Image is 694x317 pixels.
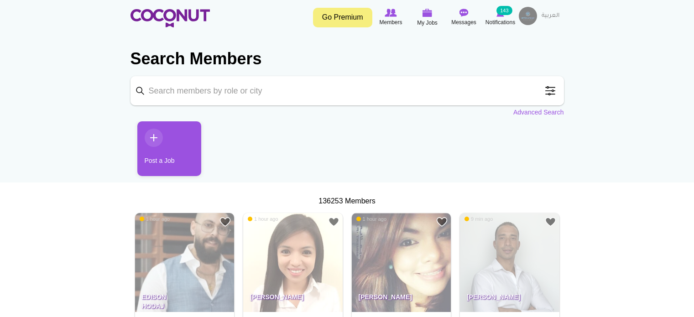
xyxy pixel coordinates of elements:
span: 1 hour ago [356,216,387,222]
img: Messages [459,9,469,17]
span: My Jobs [417,18,438,27]
p: [PERSON_NAME] [460,286,559,312]
li: 1 / 1 [130,121,194,183]
img: Notifications [496,9,504,17]
a: Add to Favourites [545,216,556,228]
small: 143 [496,6,512,15]
input: Search members by role or city [130,76,564,105]
span: Notifications [485,18,515,27]
a: Messages Messages [446,7,482,28]
a: Post a Job [137,121,201,176]
p: [PERSON_NAME] [352,286,451,312]
img: Home [130,9,210,27]
a: Advanced Search [513,108,564,117]
a: My Jobs My Jobs [409,7,446,28]
span: 1 hour ago [140,216,170,222]
span: Messages [451,18,476,27]
a: Browse Members Members [373,7,409,28]
a: Add to Favourites [436,216,448,228]
a: Add to Favourites [219,216,231,228]
div: 136253 Members [130,196,564,207]
a: Go Premium [313,8,372,27]
span: 9 min ago [464,216,493,222]
a: Add to Favourites [328,216,339,228]
a: Notifications Notifications 143 [482,7,519,28]
span: 1 hour ago [248,216,278,222]
span: Members [379,18,402,27]
img: My Jobs [423,9,433,17]
p: Edison Hodaj [135,286,235,312]
p: [PERSON_NAME] [243,286,343,312]
a: العربية [537,7,564,25]
h2: Search Members [130,48,564,70]
img: Browse Members [385,9,397,17]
